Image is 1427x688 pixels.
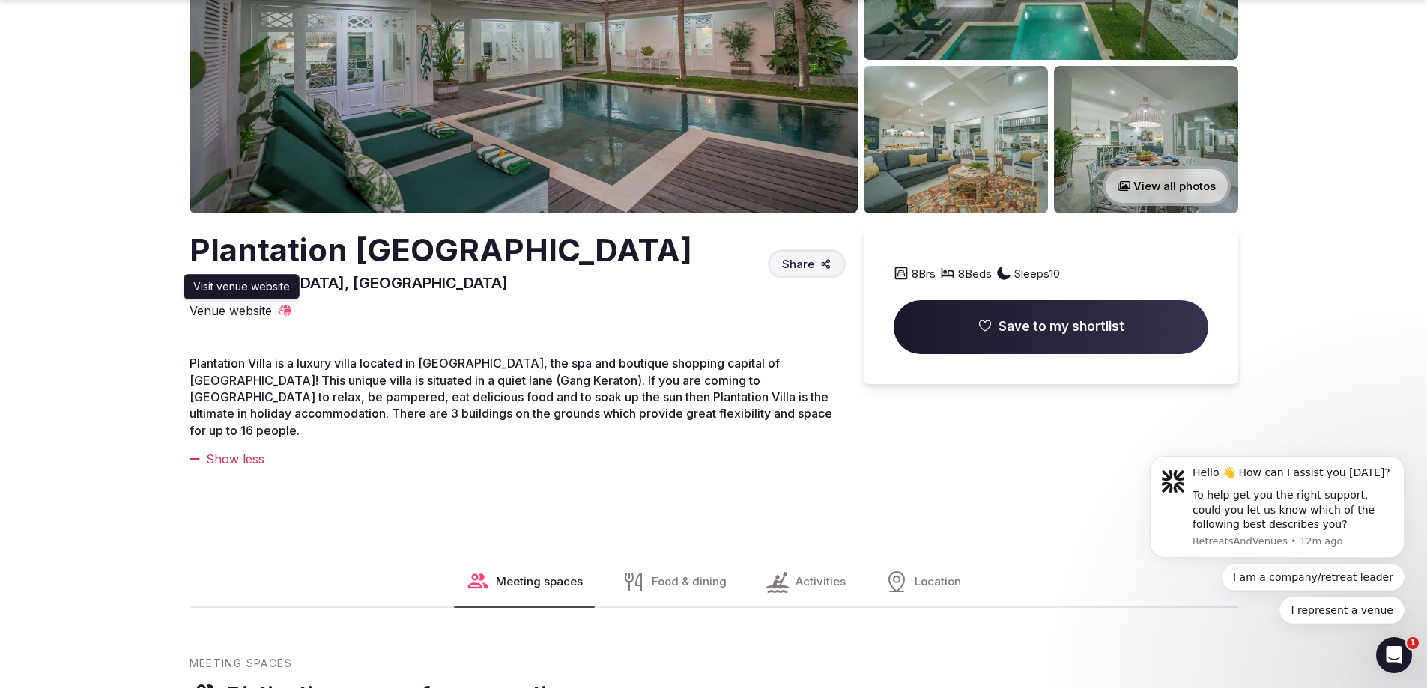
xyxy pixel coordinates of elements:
[912,266,936,281] span: 8 Brs
[1407,637,1419,649] span: 1
[796,573,846,589] span: Activities
[1103,166,1231,206] button: View all photos
[1014,266,1060,281] span: Sleeps 10
[915,573,961,589] span: Location
[958,266,992,281] span: 8 Beds
[496,573,583,589] span: Meeting spaces
[190,302,293,319] a: Venue website
[1054,66,1238,213] img: Venue gallery photo
[1376,637,1412,673] iframe: Intercom live chat
[190,228,692,273] h2: Plantation [GEOGRAPHIC_DATA]
[193,279,290,294] p: Visit venue website
[768,249,846,278] button: Share
[652,573,727,589] span: Food & dining
[864,66,1048,213] img: Venue gallery photo
[782,256,814,272] span: Share
[1127,437,1427,681] iframe: Intercom notifications message
[999,318,1124,336] span: Save to my shortlist
[190,656,293,671] span: Meeting Spaces
[190,274,508,292] span: [GEOGRAPHIC_DATA], [GEOGRAPHIC_DATA]
[190,451,846,467] div: Show less
[190,356,832,438] span: Plantation Villa is a luxury villa located in [GEOGRAPHIC_DATA], the spa and boutique shopping ca...
[190,302,272,319] span: Venue website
